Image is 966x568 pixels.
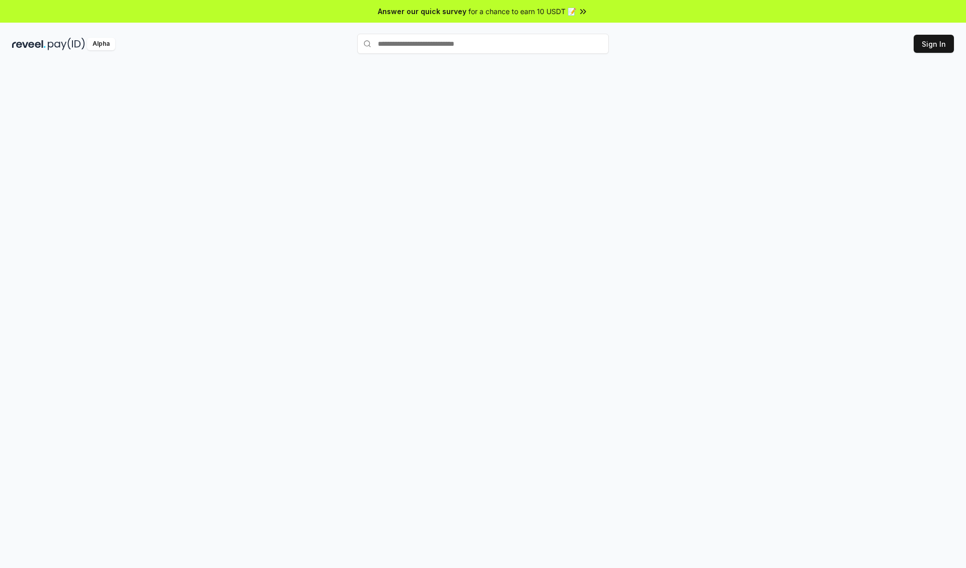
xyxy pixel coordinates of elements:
button: Sign In [914,35,954,53]
img: reveel_dark [12,38,46,50]
span: for a chance to earn 10 USDT 📝 [468,6,576,17]
span: Answer our quick survey [378,6,466,17]
img: pay_id [48,38,85,50]
div: Alpha [87,38,115,50]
